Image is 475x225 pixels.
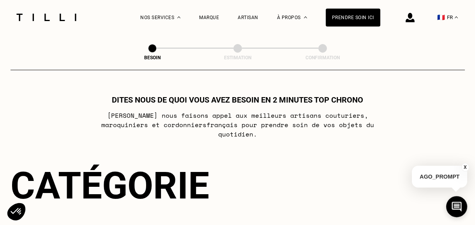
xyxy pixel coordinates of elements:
[406,13,415,22] img: icône connexion
[326,9,380,27] a: Prendre soin ici
[112,95,363,105] h1: Dites nous de quoi vous avez besoin en 2 minutes top chrono
[412,166,467,188] p: AGO_PROMPT
[199,15,219,20] a: Marque
[11,164,465,207] div: Catégorie
[83,111,392,139] p: [PERSON_NAME] nous faisons appel aux meilleurs artisans couturiers , maroquiniers et cordonniers ...
[304,16,307,18] img: Menu déroulant à propos
[455,16,458,18] img: menu déroulant
[461,163,469,172] button: X
[238,15,258,20] a: Artisan
[177,16,180,18] img: Menu déroulant
[284,55,362,60] div: Confirmation
[199,55,277,60] div: Estimation
[437,14,445,21] span: 🇫🇷
[14,14,79,21] img: Logo du service de couturière Tilli
[113,55,191,60] div: Besoin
